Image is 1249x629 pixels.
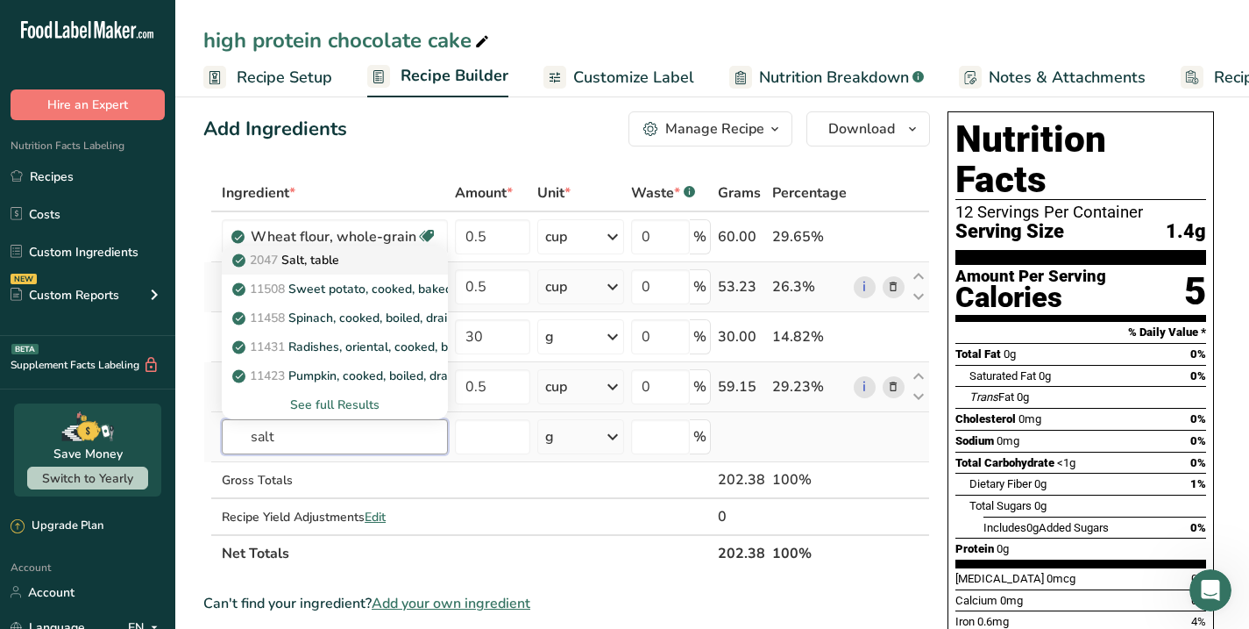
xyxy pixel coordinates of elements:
[236,280,599,298] p: Sweet potato, cooked, baked in skin, flesh, without salt
[959,58,1146,97] a: Notes & Attachments
[42,470,133,487] span: Switch to Yearly
[955,572,1044,585] span: [MEDICAL_DATA]
[14,101,287,217] div: Hey [PERSON_NAME] 👋Welcome to Food Label Maker🙌Take a look around! If you have any questions, jus...
[222,419,448,454] input: Add Ingredient
[301,488,329,516] button: Send a message…
[955,434,994,447] span: Sodium
[1017,390,1029,404] span: 0g
[718,226,765,247] div: 60.00
[27,495,41,509] button: Emoji picker
[203,115,347,144] div: Add Ingredients
[222,471,448,490] div: Gross Totals
[365,509,386,525] span: Edit
[955,542,994,555] span: Protein
[772,276,847,297] div: 26.3%
[308,7,339,39] div: Close
[714,534,769,571] th: 202.38
[545,426,554,447] div: g
[969,369,1036,382] span: Saturated Fat
[83,495,97,509] button: Upload attachment
[1034,477,1047,490] span: 0g
[53,445,123,463] div: Save Money
[969,390,998,404] i: Trans
[1004,347,1016,361] span: 0g
[772,182,847,204] span: Percentage
[806,111,930,147] button: Download
[250,281,285,297] span: 11508
[236,309,542,327] p: Spinach, cooked, boiled, drained, without salt
[545,226,567,247] div: cup
[983,521,1109,534] span: Includes Added Sugars
[222,332,448,361] a: 11431Radishes, oriental, cooked, boiled, drained, without salt
[28,220,166,231] div: [PERSON_NAME] • [DATE]
[1190,477,1206,490] span: 1%
[854,376,876,398] a: i
[969,499,1032,512] span: Total Sugars
[718,182,761,204] span: Grams
[203,593,930,614] div: Can't find your ingredient?
[718,506,765,527] div: 0
[772,469,847,490] div: 100%
[718,376,765,397] div: 59.15
[55,495,69,509] button: Gif picker
[631,182,695,204] div: Waste
[718,326,765,347] div: 30.00
[543,58,694,97] a: Customize Label
[537,182,571,204] span: Unit
[15,458,336,488] textarea: Message…
[1190,369,1206,382] span: 0%
[236,367,545,385] p: Pumpkin, cooked, boiled, drained, without salt
[237,66,332,89] span: Recipe Setup
[1166,221,1206,243] span: 1.4g
[1000,594,1023,607] span: 0mg
[11,344,39,354] div: BETA
[1190,434,1206,447] span: 0%
[545,276,567,297] div: cup
[236,338,597,356] p: Radishes, oriental, cooked, boiled, drained, without salt
[969,390,1014,404] span: Fat
[769,534,850,571] th: 100%
[401,64,508,88] span: Recipe Builder
[222,246,448,275] a: 2047Salt, table
[955,322,1206,343] section: % Daily Value *
[665,118,764,139] div: Manage Recipe
[250,339,285,355] span: 11431
[989,66,1146,89] span: Notes & Attachments
[955,594,997,607] span: Calcium
[1039,369,1051,382] span: 0g
[11,274,37,284] div: NEW
[85,9,199,22] h1: [PERSON_NAME]
[997,434,1019,447] span: 0mg
[11,518,103,535] div: Upgrade Plan
[203,58,332,97] a: Recipe Setup
[222,182,295,204] span: Ingredient
[955,268,1106,285] div: Amount Per Serving
[718,469,765,490] div: 202.38
[1191,615,1206,628] span: 4%
[772,226,847,247] div: 29.65%
[955,221,1064,243] span: Serving Size
[977,615,1009,628] span: 0.6mg
[545,376,567,397] div: cup
[27,467,148,490] button: Switch to Yearly
[1189,569,1231,611] iframe: Intercom live chat
[250,310,285,326] span: 11458
[955,204,1206,221] div: 12 Servings Per Container
[250,368,285,384] span: 11423
[250,252,278,268] span: 2047
[11,89,165,120] button: Hire an Expert
[1190,456,1206,469] span: 0%
[455,182,513,204] span: Amount
[222,275,448,304] a: 11508Sweet potato, cooked, baked in skin, flesh, without salt
[1190,521,1206,534] span: 0%
[759,66,909,89] span: Nutrition Breakdown
[372,593,530,614] span: Add your own ingredient
[236,251,339,269] p: Salt, table
[367,56,508,98] a: Recipe Builder
[854,276,876,298] a: i
[955,615,975,628] span: Iron
[772,326,847,347] div: 14.82%
[50,10,78,38] img: Profile image for Aya
[573,66,694,89] span: Customize Label
[772,376,847,397] div: 29.23%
